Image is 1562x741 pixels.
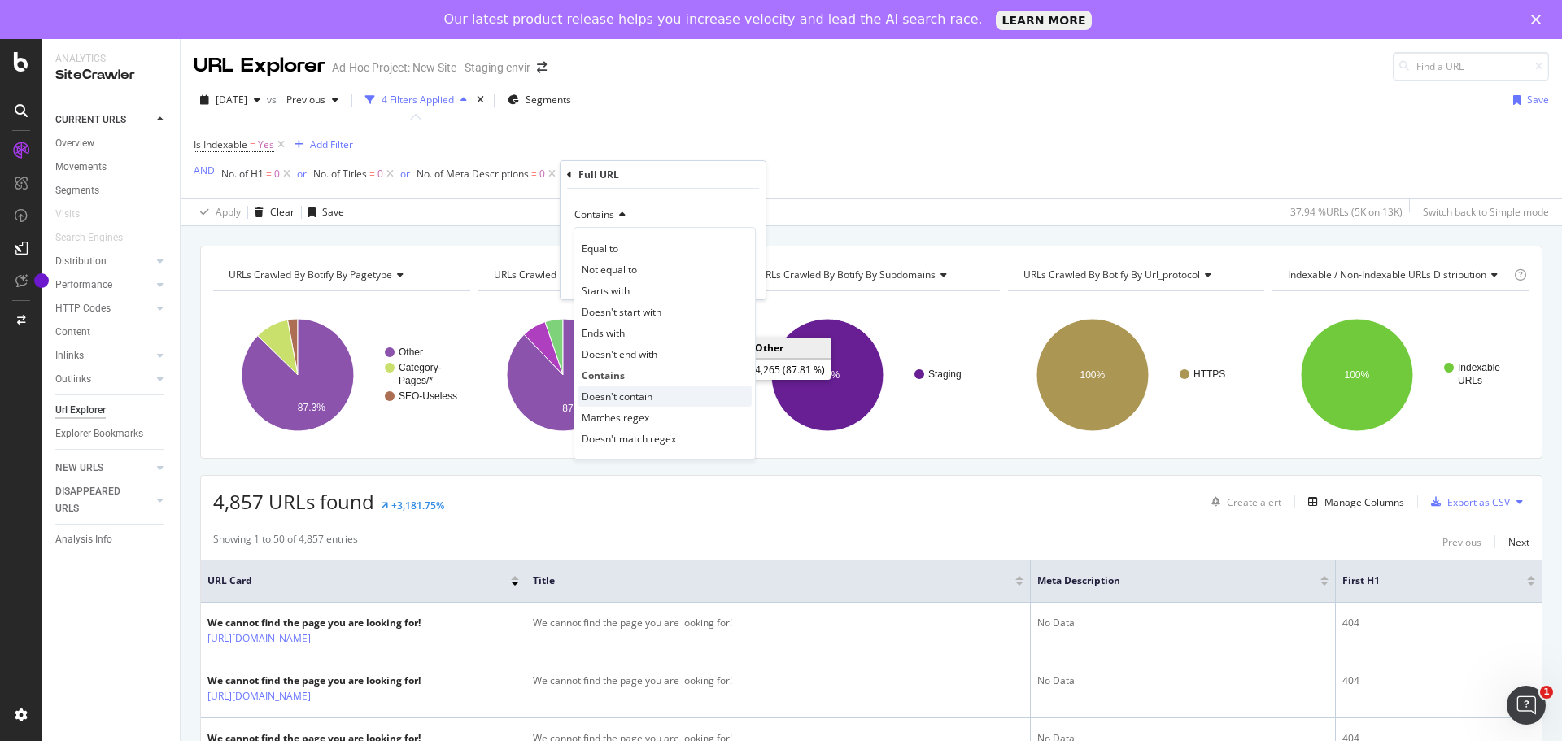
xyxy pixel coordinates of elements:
div: +3,181.75% [391,499,444,512]
button: Segments [501,87,578,113]
input: Find a URL [1393,52,1549,81]
span: Title [533,573,991,588]
div: Movements [55,159,107,176]
button: Add Filter [559,164,624,184]
span: First H1 [1342,573,1503,588]
a: CURRENT URLS [55,111,152,129]
a: Segments [55,182,168,199]
span: No. of H1 [221,167,264,181]
span: 1 [1540,686,1553,699]
span: Yes [258,133,274,156]
div: Analytics [55,52,167,66]
a: Inlinks [55,347,152,364]
div: Inlinks [55,347,84,364]
div: Save [1527,93,1549,107]
h4: Indexable / Non-Indexable URLs Distribution [1285,262,1511,288]
div: Overview [55,135,94,152]
div: Tooltip anchor [34,273,49,288]
span: Doesn't end with [582,347,657,361]
div: We cannot find the page you are looking for! [207,616,421,630]
div: Previous [1442,535,1481,549]
svg: A chart. [743,304,1000,446]
div: Switch back to Simple mode [1423,205,1549,219]
svg: A chart. [1008,304,1265,446]
button: AND [194,163,215,178]
text: 100% [815,369,840,381]
text: Category- [399,362,442,373]
div: arrow-right-arrow-left [537,62,547,73]
div: No Data [1037,616,1329,630]
h4: URLs Crawled By Botify By pagetype [225,262,456,288]
svg: A chart. [213,304,470,446]
iframe: Intercom live chat [1507,686,1546,725]
span: Not equal to [582,263,637,277]
div: We cannot find the page you are looking for! [533,673,1023,688]
span: Previous [280,93,325,107]
text: 87.8% [562,403,590,414]
span: vs [267,93,280,107]
div: Clear [270,205,295,219]
div: Manage Columns [1324,495,1404,509]
div: Save [322,205,344,219]
div: CURRENT URLS [55,111,126,129]
div: 37.94 % URLs ( 5K on 13K ) [1290,205,1403,219]
span: Is Indexable [194,137,247,151]
div: Performance [55,277,112,294]
span: URLs Crawled By Botify By url_parameters [494,268,687,281]
a: NEW URLS [55,460,152,477]
div: Apply [216,205,241,219]
span: Contains [574,207,614,221]
span: Doesn't match regex [582,432,676,446]
div: Url Explorer [55,402,106,419]
span: 0 [377,163,383,185]
span: URLs Crawled By Botify By pagetype [229,268,392,281]
a: [URL][DOMAIN_NAME] [207,688,311,704]
span: Segments [526,93,571,107]
span: = [266,167,272,181]
div: 404 [1342,673,1535,688]
div: 404 [1342,616,1535,630]
div: Next [1508,535,1529,549]
span: Ends with [582,326,625,340]
a: Content [55,324,168,341]
button: Previous [1442,532,1481,551]
div: Create alert [1227,495,1281,509]
span: URLs Crawled By Botify By subdomains [758,268,936,281]
div: Search Engines [55,229,123,246]
div: Showing 1 to 50 of 4,857 entries [213,532,358,551]
a: Explorer Bookmarks [55,425,168,442]
svg: A chart. [1272,304,1529,446]
div: times [473,92,487,108]
button: Manage Columns [1302,492,1404,512]
div: 4 Filters Applied [382,93,454,107]
text: Indexable [1458,362,1500,373]
div: Close [1531,15,1547,24]
span: URL Card [207,573,507,588]
a: Performance [55,277,152,294]
div: HTTP Codes [55,300,111,317]
button: Switch back to Simple mode [1416,199,1549,225]
button: Export as CSV [1425,489,1510,515]
div: or [400,167,410,181]
div: Ad-Hoc Project: New Site - Staging envir [332,59,530,76]
button: Previous [280,87,345,113]
div: Content [55,324,90,341]
div: NEW URLS [55,460,103,477]
text: Pages/* [399,375,433,386]
button: Add Filter [288,135,353,155]
span: 0 [539,163,545,185]
svg: A chart. [478,304,735,446]
div: Our latest product release helps you increase velocity and lead the AI search race. [444,11,983,28]
span: Matches regex [582,411,649,425]
div: We cannot find the page you are looking for! [207,673,421,688]
text: SEO-Useless [399,390,457,402]
a: Distribution [55,253,152,270]
span: = [250,137,255,151]
div: Add Filter [310,137,353,151]
a: DISAPPEARED URLS [55,483,152,517]
div: SiteCrawler [55,66,167,85]
a: Search Engines [55,229,139,246]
